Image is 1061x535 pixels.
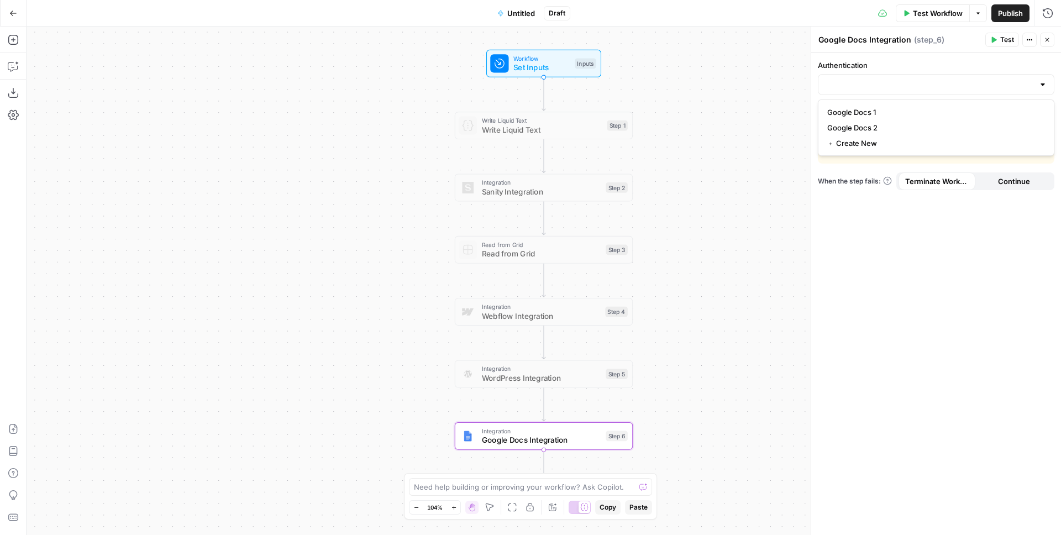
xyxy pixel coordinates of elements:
[482,372,601,384] span: WordPress Integration
[827,122,1041,133] span: Google Docs 2
[462,182,474,193] img: logo.svg
[905,176,969,187] span: Terminate Workflow
[513,54,570,63] span: Workflow
[462,368,474,380] img: WordPress%20logotype.png
[542,450,545,483] g: Edge from step_6 to end
[542,201,545,234] g: Edge from step_2 to step_3
[606,431,628,442] div: Step 6
[542,326,545,359] g: Edge from step_4 to step_5
[985,33,1019,47] button: Test
[482,302,601,311] span: Integration
[818,176,892,186] a: When the step fails:
[427,503,443,512] span: 104%
[625,500,652,515] button: Paste
[542,387,545,421] g: Edge from step_5 to step_6
[818,60,1054,71] label: Authentication
[605,307,628,317] div: Step 4
[455,298,633,326] div: IntegrationWebflow IntegrationStep 4
[998,176,1030,187] span: Continue
[629,502,648,512] span: Paste
[998,8,1023,19] span: Publish
[507,8,535,19] span: Untitled
[542,264,545,297] g: Edge from step_3 to step_4
[491,4,542,22] button: Untitled
[482,116,602,125] span: Write Liquid Text
[991,4,1030,22] button: Publish
[455,174,633,202] div: IntegrationSanity IntegrationStep 2
[606,182,628,193] div: Step 2
[818,34,911,45] textarea: Google Docs Integration
[482,364,601,374] span: Integration
[606,369,628,379] div: Step 5
[455,50,633,77] div: WorkflowSet InputsInputs
[462,430,474,442] img: Instagram%20post%20-%201%201.png
[482,426,601,436] span: Integration
[482,178,601,187] span: Integration
[513,62,570,74] span: Set Inputs
[542,139,545,172] g: Edge from step_1 to step_2
[607,120,627,131] div: Step 1
[975,172,1052,190] button: Continue
[606,244,628,255] div: Step 3
[482,248,601,260] span: Read from Grid
[896,4,969,22] button: Test Workflow
[827,138,1041,149] span: ﹢ Create New
[482,240,601,249] span: Read from Grid
[482,186,601,197] span: Sanity Integration
[482,434,601,446] span: Google Docs Integration
[913,8,963,19] span: Test Workflow
[1000,35,1014,45] span: Test
[482,124,602,135] span: Write Liquid Text
[914,34,944,45] span: ( step_6 )
[575,58,596,69] div: Inputs
[462,306,474,318] img: webflow-icon.webp
[600,502,616,512] span: Copy
[455,360,633,388] div: IntegrationWordPress IntegrationStep 5
[549,8,565,18] span: Draft
[455,236,633,264] div: Read from GridRead from GridStep 3
[455,112,633,139] div: Write Liquid TextWrite Liquid TextStep 1
[542,77,545,111] g: Edge from start to step_1
[827,107,1041,118] span: Google Docs 1
[482,310,601,322] span: Webflow Integration
[455,422,633,450] div: IntegrationGoogle Docs IntegrationStep 6
[595,500,621,515] button: Copy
